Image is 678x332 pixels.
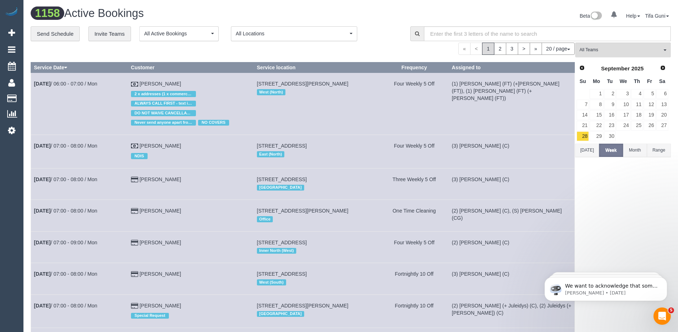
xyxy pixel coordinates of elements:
[131,110,196,116] span: DO NOT WAIVE CANCELLATION FEE
[254,135,380,168] td: Service location
[254,263,380,294] td: Service location
[131,120,196,126] span: Never send anyone apart from [PERSON_NAME] & [PERSON_NAME]
[131,153,148,159] span: NDIS
[449,62,575,73] th: Assigned to
[380,62,449,73] th: Frequency
[254,62,380,73] th: Service location
[623,144,647,157] button: Month
[34,208,97,214] a: [DATE]/ 07:00 - 08:00 / Mon
[616,100,630,109] a: 10
[575,144,599,157] button: [DATE]
[257,240,307,245] span: [STREET_ADDRESS]
[530,43,542,55] a: »
[4,7,19,17] img: Automaid Logo
[257,89,285,95] span: West (North)
[31,6,64,20] span: 1158
[590,131,603,141] a: 29
[644,100,656,109] a: 12
[631,100,643,109] a: 11
[257,151,284,157] span: East (North)
[34,303,51,309] b: [DATE]
[590,110,603,120] a: 15
[577,131,589,141] a: 28
[644,110,656,120] a: 19
[590,121,603,131] a: 22
[380,294,449,328] td: Frequency
[656,89,668,99] a: 6
[660,65,666,71] span: Next
[593,78,600,84] span: Monday
[658,63,668,73] a: Next
[31,200,128,231] td: Schedule date
[131,144,138,149] i: Check Payment
[257,279,286,285] span: West (South)
[34,176,97,182] a: [DATE]/ 07:00 - 08:00 / Mon
[577,63,587,73] a: Prev
[236,30,348,37] span: All Locations
[579,78,586,84] span: Sunday
[128,168,254,200] td: Customer
[231,26,357,41] button: All Locations
[131,177,138,182] i: Credit Card Payment
[254,168,380,200] td: Service location
[647,144,671,157] button: Range
[257,208,349,214] span: [STREET_ADDRESS][PERSON_NAME]
[470,43,482,55] span: <
[631,110,643,120] a: 18
[31,168,128,200] td: Schedule date
[590,12,602,21] img: New interface
[34,271,51,277] b: [DATE]
[579,47,662,53] span: All Teams
[542,43,575,55] button: 20 / page
[534,262,678,313] iframe: Intercom notifications message
[140,143,181,149] a: [PERSON_NAME]
[128,62,254,73] th: Customer
[577,121,589,131] a: 21
[128,231,254,263] td: Customer
[128,73,254,135] td: Customer
[131,91,196,97] span: 2 x addresses (1 x commercial and 1 x residential)
[31,28,124,34] p: Message from Ellie, sent 1w ago
[31,62,128,73] th: Service Date
[254,200,380,231] td: Service location
[257,176,307,182] span: [STREET_ADDRESS]
[254,73,380,135] td: Service location
[518,43,530,55] a: >
[380,200,449,231] td: Frequency
[645,13,669,19] a: Tifa Guni
[631,65,644,71] span: 2025
[257,87,377,97] div: Location
[257,303,349,309] span: [STREET_ADDRESS][PERSON_NAME]
[644,121,656,131] a: 26
[34,208,51,214] b: [DATE]
[449,200,575,231] td: Assigned to
[506,43,518,55] a: 3
[31,21,124,120] span: We want to acknowledge that some users may be experiencing lag or slower performance in our softw...
[604,121,616,131] a: 23
[140,240,181,245] a: [PERSON_NAME]
[140,208,181,214] a: [PERSON_NAME]
[604,131,616,141] a: 30
[34,303,97,309] a: [DATE]/ 07:00 - 08:00 / Mon
[579,13,602,19] a: Beta
[604,89,616,99] a: 2
[34,240,97,245] a: [DATE]/ 07:00 - 09:00 / Mon
[634,78,640,84] span: Thursday
[616,121,630,131] a: 24
[449,294,575,328] td: Assigned to
[579,65,585,71] span: Prev
[257,185,304,191] span: [GEOGRAPHIC_DATA]
[31,135,128,168] td: Schedule date
[656,110,668,120] a: 20
[380,168,449,200] td: Frequency
[131,313,169,319] span: Special Request
[380,135,449,168] td: Frequency
[131,209,138,214] i: Credit Card Payment
[254,294,380,328] td: Service location
[616,89,630,99] a: 3
[575,43,671,54] ol: All Teams
[257,271,307,277] span: [STREET_ADDRESS]
[257,143,307,149] span: [STREET_ADDRESS]
[128,263,254,294] td: Customer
